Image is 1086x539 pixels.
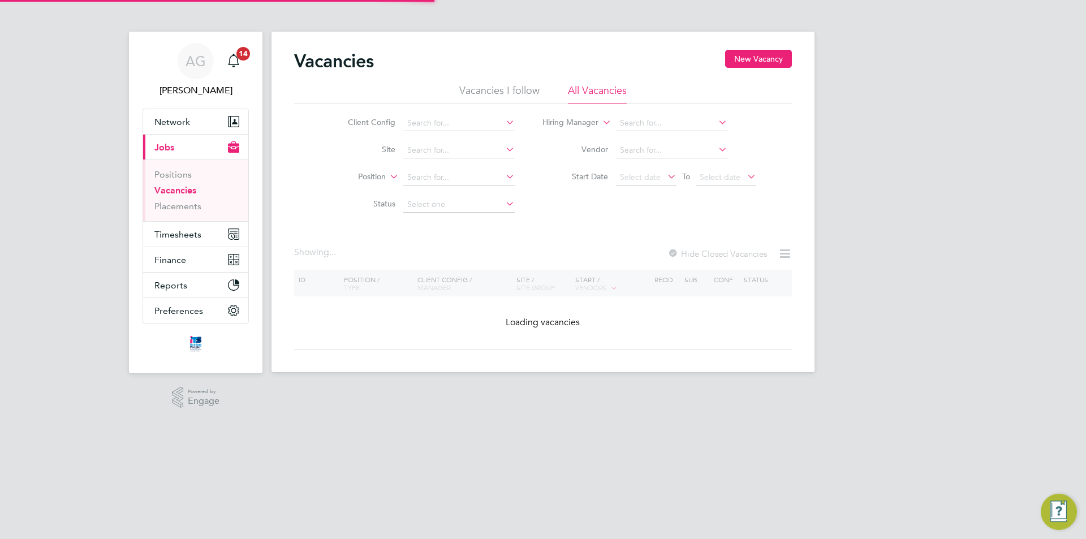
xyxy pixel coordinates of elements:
[330,117,395,127] label: Client Config
[616,143,727,158] input: Search for...
[143,43,249,97] a: AG[PERSON_NAME]
[143,135,248,159] button: Jobs
[700,172,740,182] span: Select date
[154,201,201,212] a: Placements
[154,255,186,265] span: Finance
[154,169,192,180] a: Positions
[143,84,249,97] span: Andy Graham
[154,280,187,291] span: Reports
[679,169,693,184] span: To
[667,248,767,259] label: Hide Closed Vacancies
[459,84,540,104] li: Vacancies I follow
[143,335,249,353] a: Go to home page
[188,387,219,396] span: Powered by
[154,229,201,240] span: Timesheets
[568,84,627,104] li: All Vacancies
[330,144,395,154] label: Site
[616,115,727,131] input: Search for...
[329,247,336,258] span: ...
[188,396,219,406] span: Engage
[403,170,515,186] input: Search for...
[236,47,250,61] span: 14
[403,115,515,131] input: Search for...
[188,335,204,353] img: itsconstruction-logo-retina.png
[330,199,395,209] label: Status
[403,143,515,158] input: Search for...
[143,298,248,323] button: Preferences
[154,117,190,127] span: Network
[403,197,515,213] input: Select one
[154,142,174,153] span: Jobs
[143,159,248,221] div: Jobs
[543,171,608,182] label: Start Date
[533,117,598,128] label: Hiring Manager
[543,144,608,154] label: Vendor
[143,273,248,297] button: Reports
[620,172,661,182] span: Select date
[172,387,220,408] a: Powered byEngage
[143,109,248,134] button: Network
[154,185,196,196] a: Vacancies
[321,171,386,183] label: Position
[1041,494,1077,530] button: Engage Resource Center
[222,43,245,79] a: 14
[186,54,206,68] span: AG
[129,32,262,373] nav: Main navigation
[725,50,792,68] button: New Vacancy
[143,247,248,272] button: Finance
[294,50,374,72] h2: Vacancies
[294,247,338,258] div: Showing
[154,305,203,316] span: Preferences
[143,222,248,247] button: Timesheets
